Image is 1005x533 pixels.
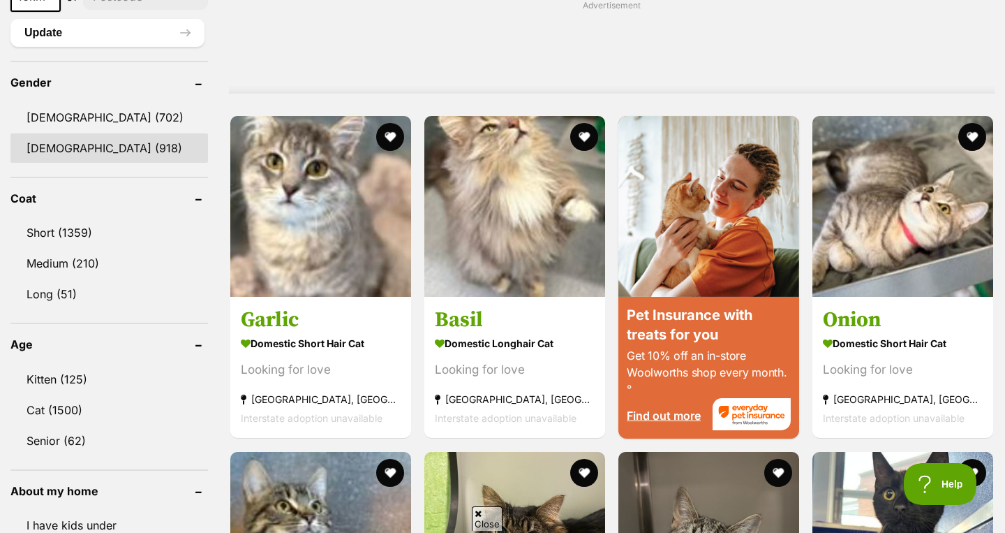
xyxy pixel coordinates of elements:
[10,218,208,247] a: Short (1359)
[241,361,401,380] div: Looking for love
[424,297,605,439] a: Basil Domestic Longhair Cat Looking for love [GEOGRAPHIC_DATA], [GEOGRAPHIC_DATA] Interstate adop...
[10,338,208,351] header: Age
[241,334,401,354] strong: Domestic Short Hair Cat
[10,485,208,497] header: About my home
[10,76,208,89] header: Gender
[823,334,983,354] strong: Domestic Short Hair Cat
[10,192,208,205] header: Coat
[764,459,792,487] button: favourite
[241,413,382,425] span: Interstate adoption unavailable
[241,390,401,409] strong: [GEOGRAPHIC_DATA], [GEOGRAPHIC_DATA]
[472,506,502,531] span: Close
[376,123,404,151] button: favourite
[958,459,986,487] button: favourite
[435,390,595,409] strong: [GEOGRAPHIC_DATA], [GEOGRAPHIC_DATA]
[570,123,598,151] button: favourite
[435,361,595,380] div: Looking for love
[424,116,605,297] img: Basil - Domestic Longhair Cat
[10,249,208,278] a: Medium (210)
[435,413,576,425] span: Interstate adoption unavailable
[230,297,411,439] a: Garlic Domestic Short Hair Cat Looking for love [GEOGRAPHIC_DATA], [GEOGRAPHIC_DATA] Interstate a...
[435,307,595,334] h3: Basil
[823,307,983,334] h3: Onion
[823,361,983,380] div: Looking for love
[10,426,208,455] a: Senior (62)
[241,307,401,334] h3: Garlic
[823,413,965,425] span: Interstate adoption unavailable
[958,123,986,151] button: favourite
[10,395,208,425] a: Cat (1500)
[812,116,993,297] img: Onion - Domestic Short Hair Cat
[230,116,411,297] img: Garlic - Domestic Short Hair Cat
[823,390,983,409] strong: [GEOGRAPHIC_DATA], [GEOGRAPHIC_DATA]
[812,297,993,439] a: Onion Domestic Short Hair Cat Looking for love [GEOGRAPHIC_DATA], [GEOGRAPHIC_DATA] Interstate ad...
[10,103,208,132] a: [DEMOGRAPHIC_DATA] (702)
[435,334,595,354] strong: Domestic Longhair Cat
[376,459,404,487] button: favourite
[10,19,204,47] button: Update
[10,133,208,163] a: [DEMOGRAPHIC_DATA] (918)
[10,365,208,394] a: Kitten (125)
[570,459,598,487] button: favourite
[10,279,208,309] a: Long (51)
[904,463,977,505] iframe: Help Scout Beacon - Open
